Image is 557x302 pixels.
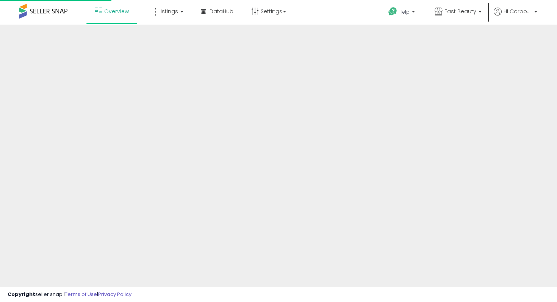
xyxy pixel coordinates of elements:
[504,8,532,15] span: Hi Corporate
[399,9,410,15] span: Help
[494,8,537,25] a: Hi Corporate
[382,1,422,25] a: Help
[210,8,233,15] span: DataHub
[98,291,131,298] a: Privacy Policy
[444,8,476,15] span: Fast Beauty
[8,291,131,298] div: seller snap | |
[388,7,397,16] i: Get Help
[158,8,178,15] span: Listings
[8,291,35,298] strong: Copyright
[65,291,97,298] a: Terms of Use
[104,8,129,15] span: Overview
